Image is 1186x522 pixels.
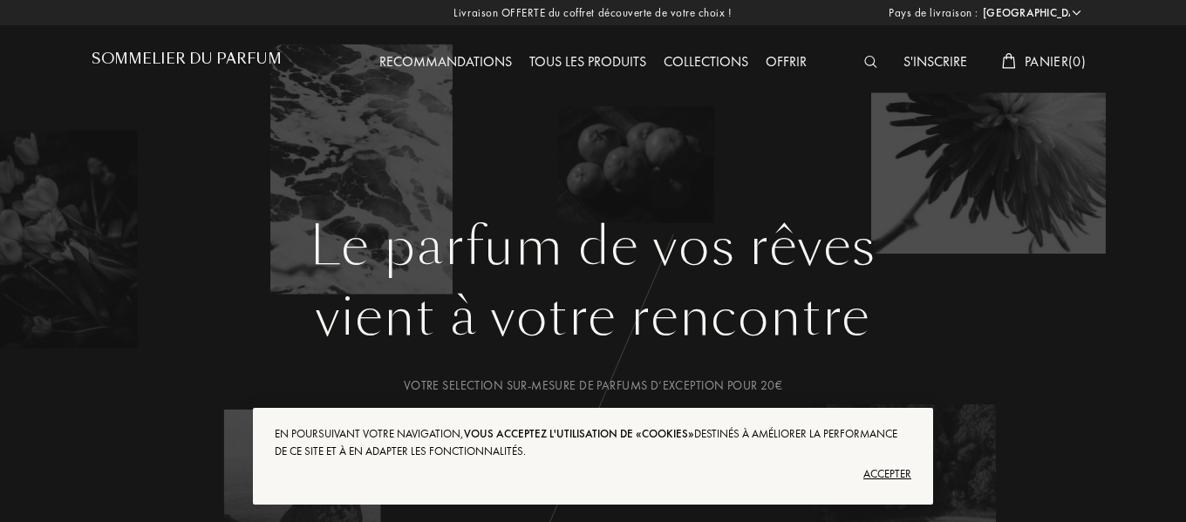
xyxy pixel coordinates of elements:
span: Pays de livraison : [889,4,978,22]
a: Collections [655,52,757,71]
div: Votre selection sur-mesure de parfums d’exception pour 20€ [105,376,1081,395]
span: vous acceptez l'utilisation de «cookies» [464,426,694,441]
div: En poursuivant votre navigation, destinés à améliorer la performance de ce site et à en adapter l... [275,425,911,460]
h1: Le parfum de vos rêves [105,215,1081,278]
div: S'inscrire [895,51,976,74]
div: Offrir [757,51,815,74]
a: Sommelier du Parfum [92,51,282,74]
img: search_icn_white.svg [864,56,877,68]
h1: Sommelier du Parfum [92,51,282,67]
a: S'inscrire [895,52,976,71]
div: Tous les produits [521,51,655,74]
img: cart_white.svg [1002,53,1016,69]
div: Collections [655,51,757,74]
a: Recommandations [371,52,521,71]
div: Accepter [275,460,911,488]
a: Tous les produits [521,52,655,71]
div: vient à votre rencontre [105,278,1081,356]
span: Panier ( 0 ) [1025,52,1086,71]
img: image-01-01.jpg [7,7,160,160]
div: Recommandations [371,51,521,74]
a: Offrir [757,52,815,71]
